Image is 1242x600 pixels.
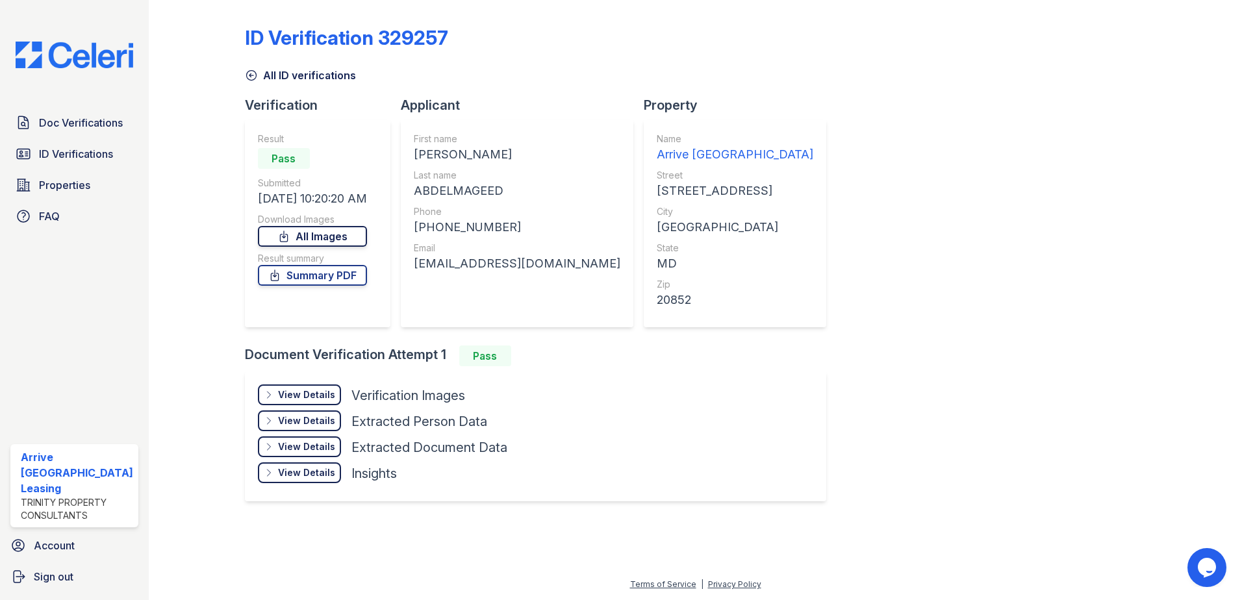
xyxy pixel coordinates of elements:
a: Account [5,532,144,558]
div: First name [414,132,620,145]
span: Doc Verifications [39,115,123,131]
a: Summary PDF [258,265,367,286]
div: Pass [459,345,511,366]
span: Sign out [34,569,73,584]
div: Extracted Person Data [351,412,487,431]
div: View Details [278,414,335,427]
div: Arrive [GEOGRAPHIC_DATA] [657,145,813,164]
div: [DATE] 10:20:20 AM [258,190,367,208]
a: FAQ [10,203,138,229]
a: Doc Verifications [10,110,138,136]
span: Account [34,538,75,553]
div: View Details [278,440,335,453]
div: Arrive [GEOGRAPHIC_DATA] Leasing [21,449,133,496]
a: All Images [258,226,367,247]
div: Applicant [401,96,644,114]
a: Privacy Policy [708,579,761,589]
a: ID Verifications [10,141,138,167]
div: | [701,579,703,589]
div: Insights [351,464,397,482]
div: View Details [278,466,335,479]
div: Pass [258,148,310,169]
div: [GEOGRAPHIC_DATA] [657,218,813,236]
div: 20852 [657,291,813,309]
div: Property [644,96,837,114]
a: Properties [10,172,138,198]
div: Name [657,132,813,145]
div: [PERSON_NAME] [414,145,620,164]
div: Verification [245,96,401,114]
div: Trinity Property Consultants [21,496,133,522]
div: [STREET_ADDRESS] [657,182,813,200]
div: City [657,205,813,218]
div: MD [657,255,813,273]
div: Result [258,132,367,145]
a: Sign out [5,564,144,590]
span: ID Verifications [39,146,113,162]
iframe: chat widget [1187,548,1229,587]
span: Properties [39,177,90,193]
div: Zip [657,278,813,291]
div: ID Verification 329257 [245,26,448,49]
div: ABDELMAGEED [414,182,620,200]
div: [PHONE_NUMBER] [414,218,620,236]
div: Last name [414,169,620,182]
div: Submitted [258,177,367,190]
div: Street [657,169,813,182]
span: FAQ [39,208,60,224]
div: Email [414,242,620,255]
div: [EMAIL_ADDRESS][DOMAIN_NAME] [414,255,620,273]
a: Name Arrive [GEOGRAPHIC_DATA] [657,132,813,164]
div: Result summary [258,252,367,265]
div: Verification Images [351,386,465,405]
img: CE_Logo_Blue-a8612792a0a2168367f1c8372b55b34899dd931a85d93a1a3d3e32e68fde9ad4.png [5,42,144,68]
div: View Details [278,388,335,401]
div: Extracted Document Data [351,438,507,456]
div: Download Images [258,213,367,226]
div: Document Verification Attempt 1 [245,345,837,366]
div: State [657,242,813,255]
a: Terms of Service [630,579,696,589]
a: All ID verifications [245,68,356,83]
div: Phone [414,205,620,218]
